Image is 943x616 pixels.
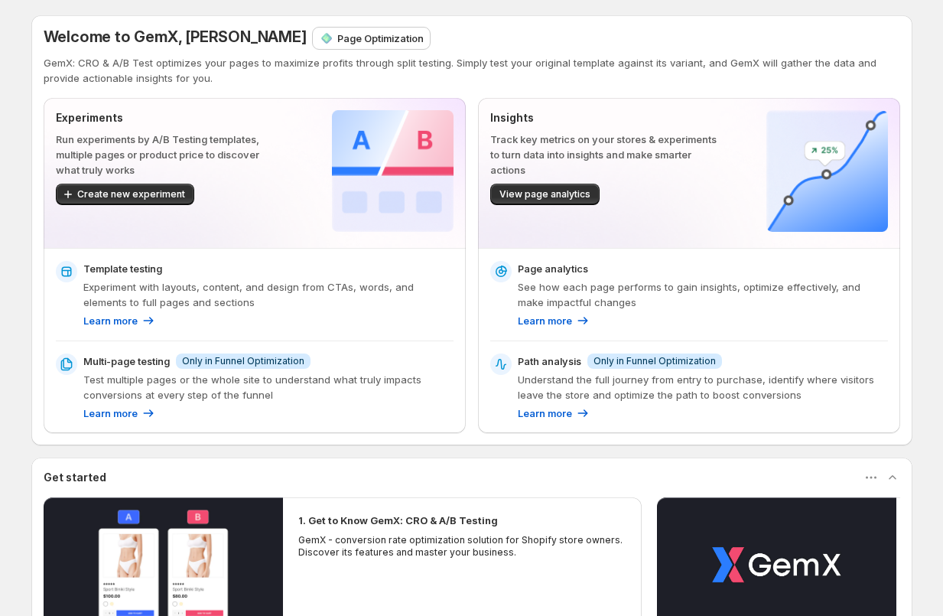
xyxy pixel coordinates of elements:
[518,406,590,421] a: Learn more
[518,279,888,310] p: See how each page performs to gain insights, optimize effectively, and make impactful changes
[83,261,162,276] p: Template testing
[83,313,156,328] a: Learn more
[44,470,106,485] h3: Get started
[298,534,627,559] p: GemX - conversion rate optimization solution for Shopify store owners. Discover its features and ...
[766,110,888,232] img: Insights
[518,313,572,328] p: Learn more
[44,55,900,86] p: GemX: CRO & A/B Test optimizes your pages to maximize profits through split testing. Simply test ...
[44,28,307,46] span: Welcome to GemX, [PERSON_NAME]
[518,313,590,328] a: Learn more
[332,110,454,232] img: Experiments
[83,406,156,421] a: Learn more
[56,132,283,178] p: Run experiments by A/B Testing templates, multiple pages or product price to discover what truly ...
[518,261,588,276] p: Page analytics
[593,355,716,367] span: Only in Funnel Optimization
[490,132,717,178] p: Track key metrics on your stores & experiments to turn data into insights and make smarter actions
[518,354,581,369] p: Path analysis
[499,188,590,200] span: View page analytics
[83,313,138,328] p: Learn more
[319,31,334,46] img: page-optimize
[56,184,194,205] button: Create new experiment
[298,513,498,528] h2: 1. Get to Know GemX: CRO & A/B Testing
[337,31,424,46] p: Page Optimization
[83,279,454,310] p: Experiment with layouts, content, and design from CTAs, words, and elements to full pages and sec...
[518,372,888,403] p: Understand the full journey from entry to purchase, identify where visitors leave the store and o...
[83,354,170,369] p: Multi-page testing
[182,355,304,367] span: Only in Funnel Optimization
[518,406,572,421] p: Learn more
[56,110,283,125] p: Experiments
[490,110,717,125] p: Insights
[83,406,138,421] p: Learn more
[77,188,185,200] span: Create new experiment
[490,184,600,205] button: View page analytics
[83,372,454,403] p: Test multiple pages or the whole site to understand what truly impacts conversions at every step ...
